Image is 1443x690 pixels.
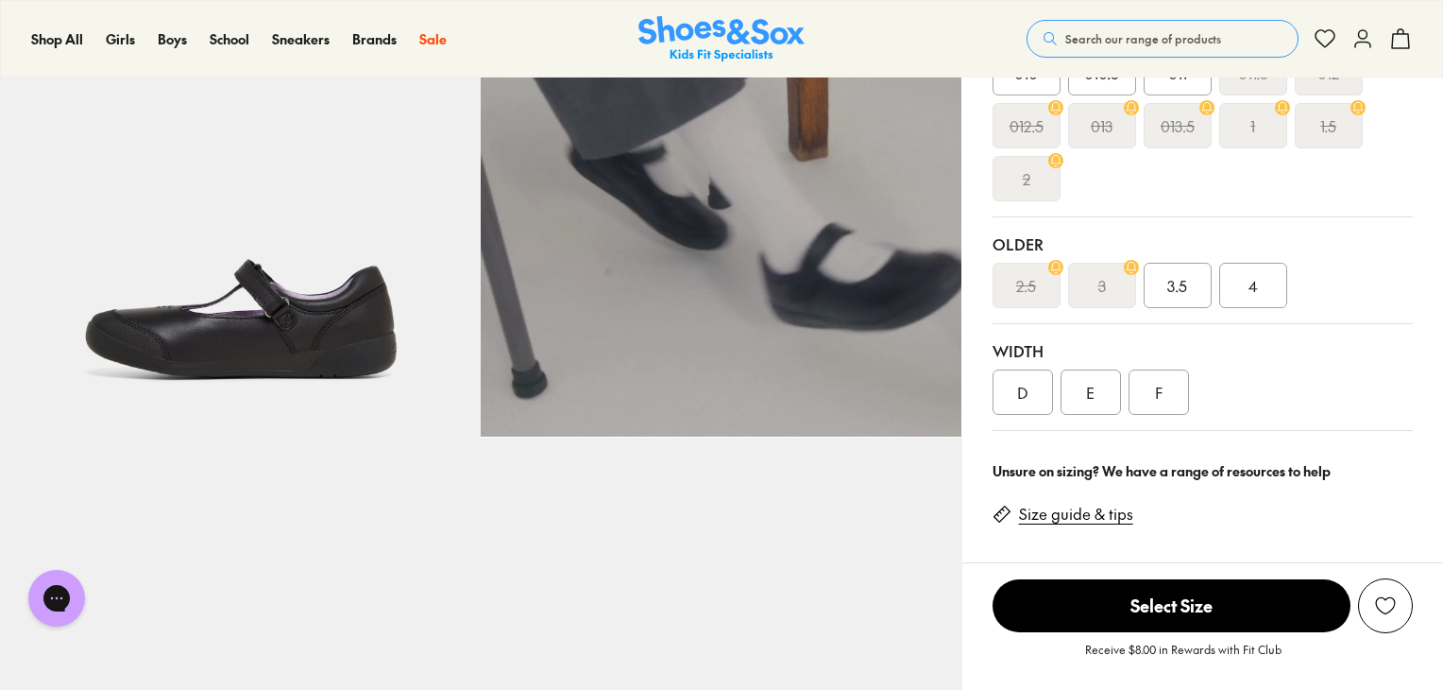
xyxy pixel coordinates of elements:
a: School [210,29,249,49]
s: 1 [1250,114,1255,137]
button: Add to Wishlist [1358,578,1413,633]
div: Older [993,233,1413,255]
div: Width [993,339,1413,362]
span: Sale [419,29,447,48]
s: 013 [1091,114,1112,137]
span: 3.5 [1167,274,1187,297]
s: 2.5 [1016,274,1036,297]
iframe: Gorgias live chat messenger [19,563,94,633]
span: Sneakers [272,29,330,48]
span: School [210,29,249,48]
span: 4 [1248,274,1258,297]
img: SNS_Logo_Responsive.svg [638,16,805,62]
a: Shoes & Sox [638,16,805,62]
a: Sale [419,29,447,49]
a: Girls [106,29,135,49]
s: 3 [1098,274,1106,297]
a: Shop All [31,29,83,49]
s: 012.5 [1010,114,1044,137]
s: 2 [1023,167,1030,190]
a: Brands [352,29,397,49]
a: Boys [158,29,187,49]
span: Shop All [31,29,83,48]
a: Size guide & tips [1019,504,1133,525]
a: Sneakers [272,29,330,49]
div: D [993,370,1053,415]
span: Select Size [993,579,1350,632]
p: Receive $8.00 in Rewards with Fit Club [1085,641,1282,675]
div: F [1129,370,1189,415]
s: 013.5 [1161,114,1195,137]
button: Select Size [993,578,1350,633]
span: Brands [352,29,397,48]
span: Search our range of products [1065,30,1221,47]
button: Search our range of products [1027,20,1299,58]
div: Unsure on sizing? We have a range of resources to help [993,461,1413,481]
s: 1.5 [1320,114,1336,137]
span: Boys [158,29,187,48]
span: Girls [106,29,135,48]
div: E [1061,370,1121,415]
